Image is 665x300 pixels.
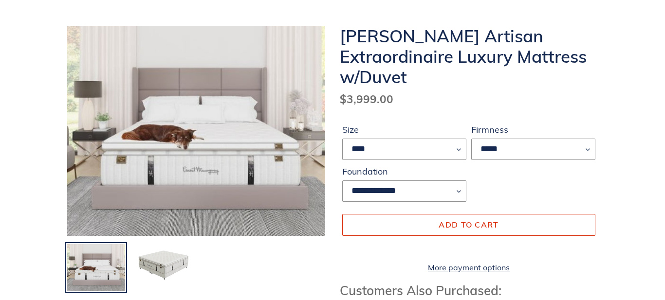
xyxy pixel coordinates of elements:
[340,92,393,106] span: $3,999.00
[342,214,595,235] button: Add to cart
[340,283,598,298] h3: Customers Also Purchased:
[471,123,595,136] label: Firmness
[342,262,595,273] a: More payment options
[340,26,598,87] h1: [PERSON_NAME] Artisan Extraordinaire Luxury Mattress w/Duvet
[66,243,126,292] img: Load image into Gallery viewer, artesian-extraordinaire-mattress
[342,123,466,136] label: Size
[342,165,466,178] label: Foundation
[133,243,193,284] img: Load image into Gallery viewer, artesian-extraordinaire-mattress
[439,220,499,229] span: Add to cart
